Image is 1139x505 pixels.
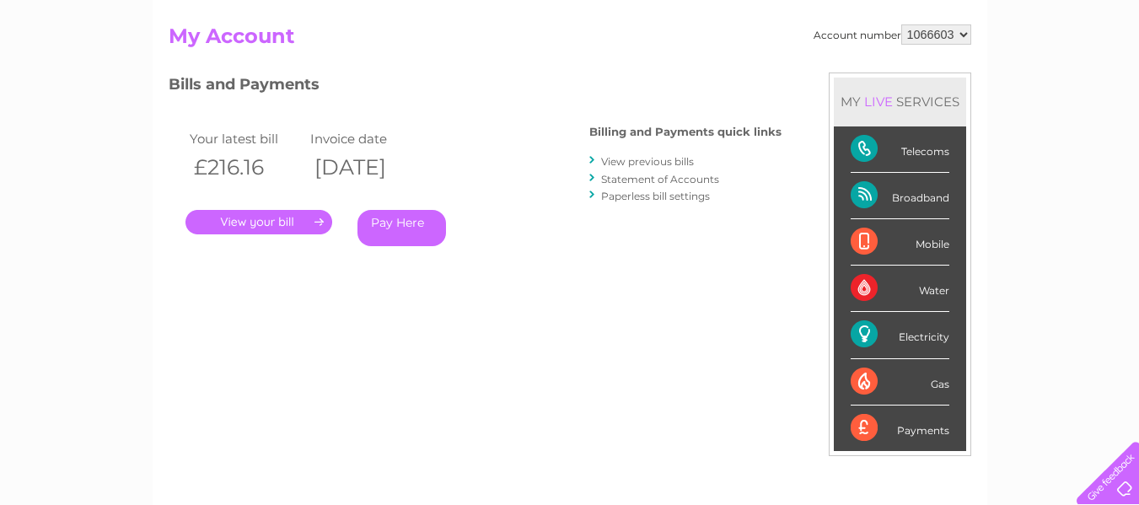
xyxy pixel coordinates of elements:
div: Payments [851,406,949,451]
div: Telecoms [851,126,949,173]
th: £216.16 [185,150,307,185]
div: Clear Business is a trading name of Verastar Limited (registered in [GEOGRAPHIC_DATA] No. 3667643... [172,9,969,82]
a: Telecoms [932,72,982,84]
a: Statement of Accounts [601,173,719,185]
div: MY SERVICES [834,78,966,126]
a: . [185,210,332,234]
div: Mobile [851,219,949,266]
h4: Billing and Payments quick links [589,126,782,138]
a: Paperless bill settings [601,190,710,202]
a: Water [842,72,874,84]
td: Invoice date [306,127,427,150]
img: logo.png [40,44,126,95]
div: Electricity [851,312,949,358]
th: [DATE] [306,150,427,185]
div: Account number [814,24,971,45]
a: Pay Here [357,210,446,246]
a: View previous bills [601,155,694,168]
td: Your latest bill [185,127,307,150]
a: 0333 014 3131 [821,8,938,30]
div: Gas [851,359,949,406]
a: Energy [884,72,921,84]
a: Blog [992,72,1017,84]
div: Broadband [851,173,949,219]
a: Contact [1027,72,1068,84]
h3: Bills and Payments [169,73,782,102]
div: LIVE [861,94,896,110]
a: Log out [1083,72,1123,84]
h2: My Account [169,24,971,56]
div: Water [851,266,949,312]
